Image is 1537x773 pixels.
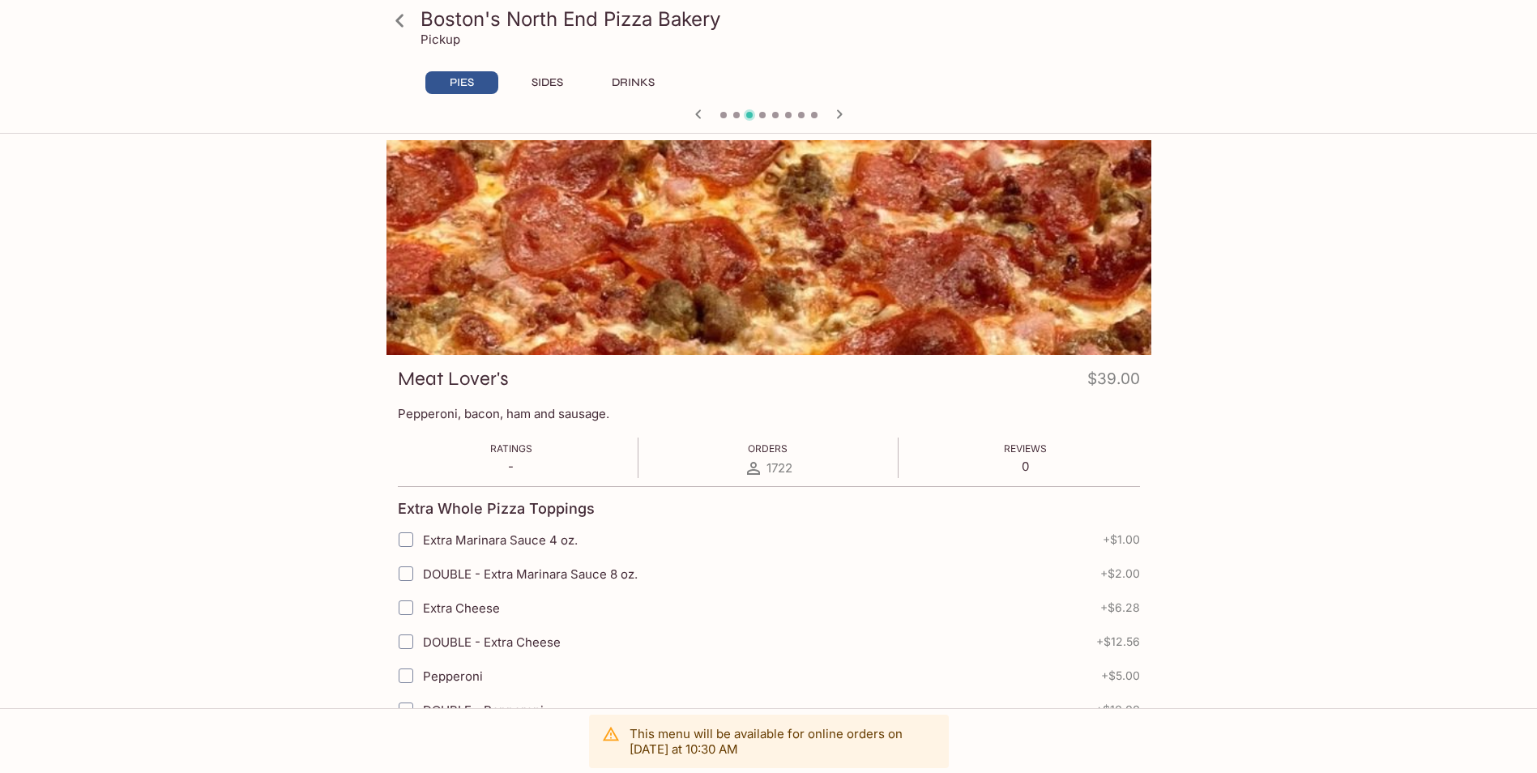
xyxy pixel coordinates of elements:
span: Pepperoni [423,668,483,684]
p: 0 [1004,459,1047,474]
p: Pickup [421,32,460,47]
button: SIDES [511,71,584,94]
span: Ratings [490,442,532,455]
span: DOUBLE - Extra Cheese [423,634,561,650]
span: + $5.00 [1101,669,1140,682]
span: + $6.28 [1100,601,1140,614]
span: + $1.00 [1103,533,1140,546]
h4: Extra Whole Pizza Toppings [398,500,595,518]
span: + $10.00 [1095,703,1140,716]
span: Extra Marinara Sauce 4 oz. [423,532,578,548]
div: Meat Lover's [386,140,1151,355]
p: This menu will be available for online orders on [DATE] at 10:30 AM [630,726,936,757]
h4: $39.00 [1087,366,1140,398]
span: Reviews [1004,442,1047,455]
span: + $12.56 [1096,635,1140,648]
button: PIES [425,71,498,94]
span: Extra Cheese [423,600,500,616]
h3: Meat Lover's [398,366,509,391]
span: Orders [748,442,788,455]
p: Pepperoni, bacon, ham and sausage. [398,406,1140,421]
span: DOUBLE - Pepperoni [423,703,544,718]
p: - [490,459,532,474]
span: DOUBLE - Extra Marinara Sauce 8 oz. [423,566,638,582]
span: + $2.00 [1100,567,1140,580]
span: 1722 [766,460,792,476]
h3: Boston's North End Pizza Bakery [421,6,1145,32]
button: DRINKS [597,71,670,94]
